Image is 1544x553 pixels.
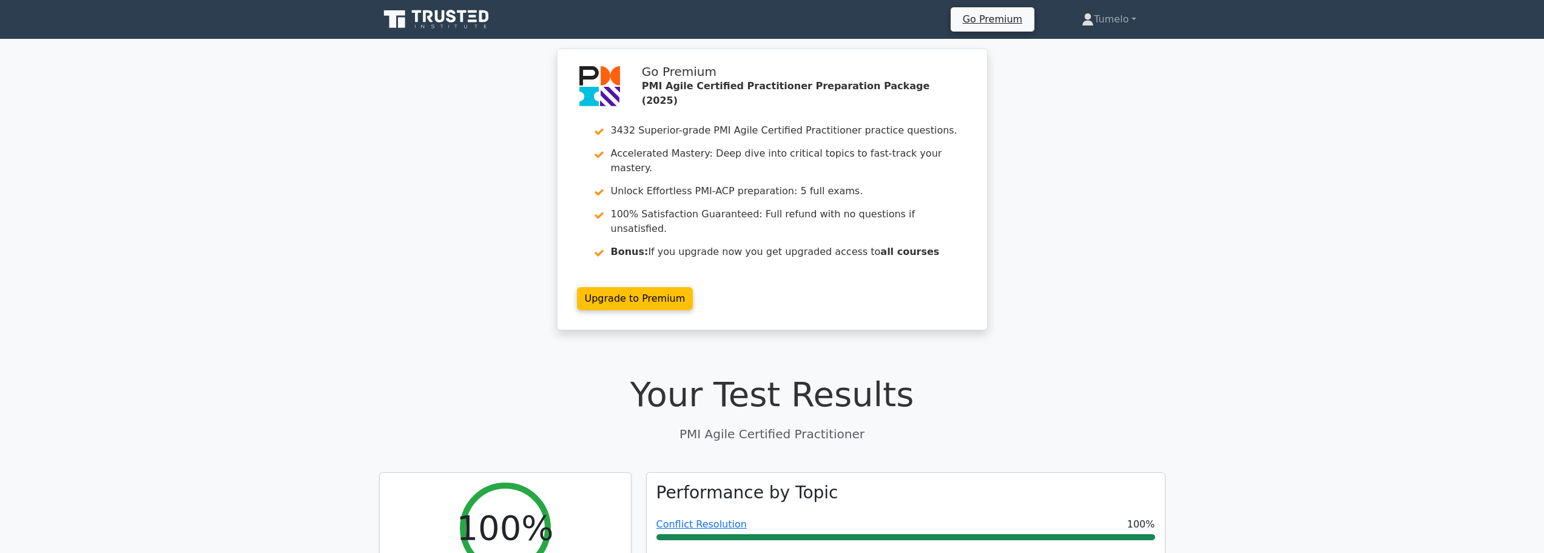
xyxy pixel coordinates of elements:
[956,11,1030,27] a: Go Premium
[656,483,838,503] h3: Performance by Topic
[379,425,1165,443] p: PMI Agile Certified Practitioner
[1053,7,1165,32] a: Tumelo
[456,507,553,548] h2: 100%
[379,374,1165,415] h1: Your Test Results
[577,287,693,310] a: Upgrade to Premium
[1127,517,1155,532] span: 100%
[656,518,747,530] a: Conflict Resolution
